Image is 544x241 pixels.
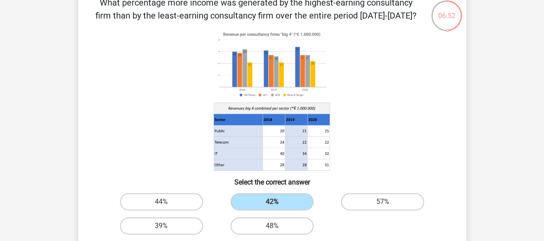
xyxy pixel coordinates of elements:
[341,193,424,210] label: 57%
[120,193,203,210] label: 44%
[92,171,452,186] h6: Select the correct answer
[231,193,313,210] label: 42%
[120,217,203,235] label: 39%
[231,217,313,235] label: 48%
